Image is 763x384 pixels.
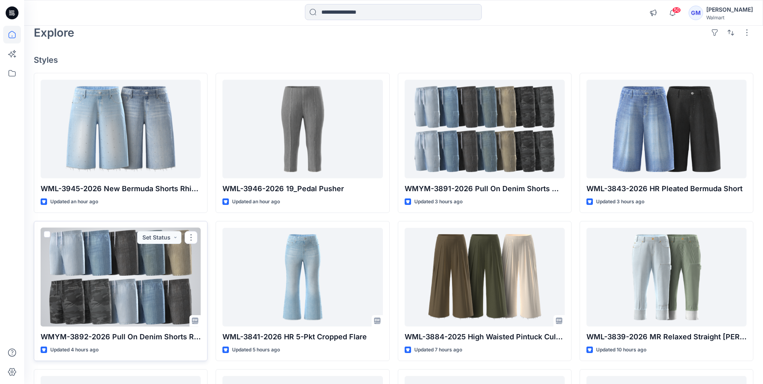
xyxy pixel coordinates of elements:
[41,331,201,343] p: WMYM-3892-2026 Pull On Denim Shorts Regular
[586,80,747,178] a: WML-3843-2026 HR Pleated Bermuda Short
[586,228,747,326] a: WML-3839-2026 MR Relaxed Straight Carpenter
[706,5,753,14] div: [PERSON_NAME]
[414,346,462,354] p: Updated 7 hours ago
[596,198,644,206] p: Updated 3 hours ago
[596,346,646,354] p: Updated 10 hours ago
[232,198,280,206] p: Updated an hour ago
[232,346,280,354] p: Updated 5 hours ago
[414,198,463,206] p: Updated 3 hours ago
[222,80,383,178] a: WML-3946-2026 19_Pedal Pusher
[34,26,74,39] h2: Explore
[50,346,99,354] p: Updated 4 hours ago
[41,228,201,326] a: WMYM-3892-2026 Pull On Denim Shorts Regular
[34,55,753,65] h4: Styles
[672,7,681,13] span: 50
[586,183,747,194] p: WML-3843-2026 HR Pleated Bermuda Short
[222,183,383,194] p: WML-3946-2026 19_Pedal Pusher
[222,228,383,326] a: WML-3841-2026 HR 5-Pkt Cropped Flare
[405,80,565,178] a: WMYM-3891-2026 Pull On Denim Shorts Workwear
[405,183,565,194] p: WMYM-3891-2026 Pull On Denim Shorts Workwear
[689,6,703,20] div: GM
[41,80,201,178] a: WML-3945-2026 New Bermuda Shorts Rhine Stones
[586,331,747,343] p: WML-3839-2026 MR Relaxed Straight [PERSON_NAME]
[405,228,565,326] a: WML-3884-2025 High Waisted Pintuck Culottes
[405,331,565,343] p: WML-3884-2025 High Waisted Pintuck Culottes
[706,14,753,21] div: Walmart
[50,198,98,206] p: Updated an hour ago
[41,183,201,194] p: WML-3945-2026 New Bermuda Shorts Rhine Stones
[222,331,383,343] p: WML-3841-2026 HR 5-Pkt Cropped Flare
